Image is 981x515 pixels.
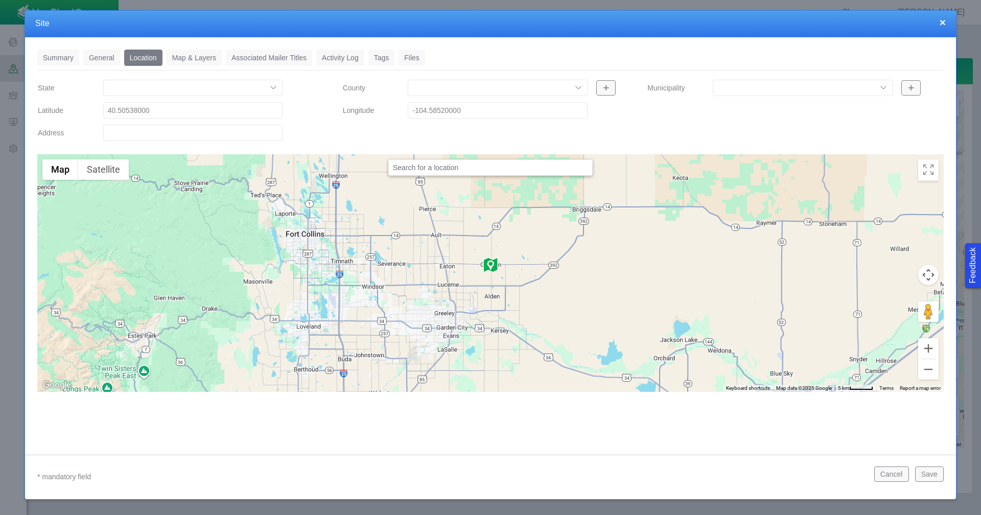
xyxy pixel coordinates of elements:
a: Terms (opens in new tab) [879,385,894,391]
button: Toggle Fullscreen in browser window [918,159,939,180]
label: State [30,79,95,97]
a: Map & Layers [167,50,222,66]
a: Location [124,50,162,66]
h4: Site [35,18,946,29]
a: General [83,50,120,66]
button: Drag Pegman onto the map to open Street View [918,301,939,322]
a: Activity Log [316,50,364,66]
a: Files [399,50,425,66]
div: Move Marker to change Position [482,256,499,273]
span: Map data ©2025 Google [776,385,832,391]
button: close [940,17,946,28]
a: Associated Mailer Titles [226,50,312,66]
label: Longitude [335,101,400,120]
a: Open this area in Google Maps (opens a new window) [40,379,74,392]
button: Map Scale: 5 km per 43 pixels [835,385,876,392]
img: Google [40,379,74,392]
button: Cancel [874,466,909,482]
label: County [335,79,400,97]
a: Summary [37,50,79,66]
button: Keyboard shortcuts [726,385,770,392]
p: * mandatory field [37,471,866,483]
button: Save [915,466,944,482]
button: Zoom out [918,359,939,380]
label: Latitude [30,101,95,120]
label: Municipality [639,79,705,97]
a: Tags [368,50,395,66]
button: Zoom in [918,338,939,359]
a: Report a map error [900,385,941,391]
button: Show street map [42,159,78,180]
button: Show satellite imagery [78,159,129,180]
input: Search for a location [388,159,593,176]
button: Map camera controls [918,265,939,285]
span: 5 km [838,385,849,391]
label: Address [30,124,95,142]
